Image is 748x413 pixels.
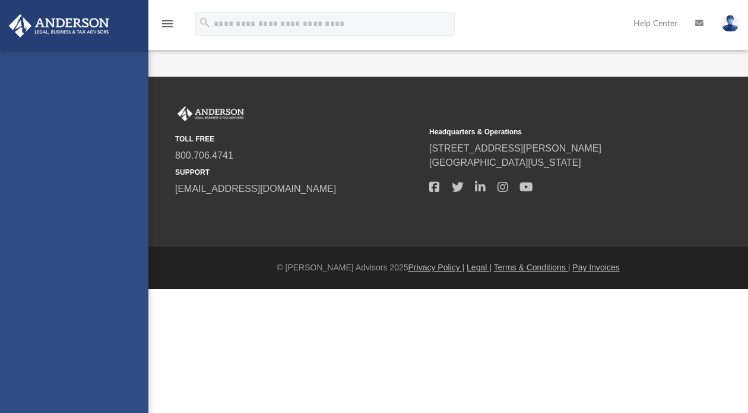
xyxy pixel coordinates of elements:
[408,263,465,272] a: Privacy Policy |
[175,106,246,122] img: Anderson Advisors Platinum Portal
[198,16,211,29] i: search
[5,14,113,37] img: Anderson Advisors Platinum Portal
[429,157,581,168] a: [GEOGRAPHIC_DATA][US_STATE]
[175,150,233,160] a: 800.706.4741
[160,17,175,31] i: menu
[721,15,739,32] img: User Pic
[175,134,421,144] small: TOLL FREE
[494,263,570,272] a: Terms & Conditions |
[429,143,601,153] a: [STREET_ADDRESS][PERSON_NAME]
[429,127,675,137] small: Headquarters & Operations
[148,261,748,274] div: © [PERSON_NAME] Advisors 2025
[175,184,336,194] a: [EMAIL_ADDRESS][DOMAIN_NAME]
[160,23,175,31] a: menu
[467,263,492,272] a: Legal |
[572,263,619,272] a: Pay Invoices
[175,167,421,178] small: SUPPORT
